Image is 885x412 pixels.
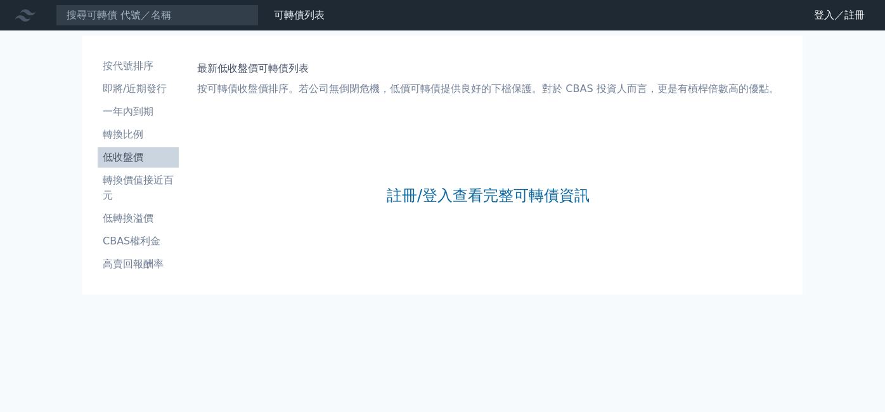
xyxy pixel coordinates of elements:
a: 即將/近期發行 [98,79,179,99]
li: 低轉換溢價 [98,211,179,226]
p: 按可轉債收盤價排序。若公司無倒閉危機，低價可轉債提供良好的下檔保護。對於 CBAS 投資人而言，更是有槓桿倍數高的優點。 [197,81,778,96]
a: 可轉債列表 [274,9,325,21]
li: 轉換比例 [98,127,179,142]
a: 一年內到期 [98,102,179,122]
li: 高賣回報酬率 [98,256,179,272]
li: CBAS權利金 [98,234,179,249]
a: 轉換比例 [98,124,179,145]
li: 一年內到期 [98,104,179,119]
input: 搜尋可轉債 代號／名稱 [56,4,259,26]
a: CBAS權利金 [98,231,179,251]
a: 轉換價值接近百元 [98,170,179,206]
a: 低收盤價 [98,147,179,168]
a: 登入／註冊 [804,5,875,25]
li: 轉換價值接近百元 [98,173,179,203]
li: 即將/近期發行 [98,81,179,96]
li: 按代號排序 [98,58,179,74]
h1: 最新低收盤價可轉債列表 [197,61,778,76]
a: 註冊/登入查看完整可轉債資訊 [387,185,590,206]
a: 高賣回報酬率 [98,254,179,274]
a: 按代號排序 [98,56,179,76]
a: 低轉換溢價 [98,208,179,229]
li: 低收盤價 [98,150,179,165]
